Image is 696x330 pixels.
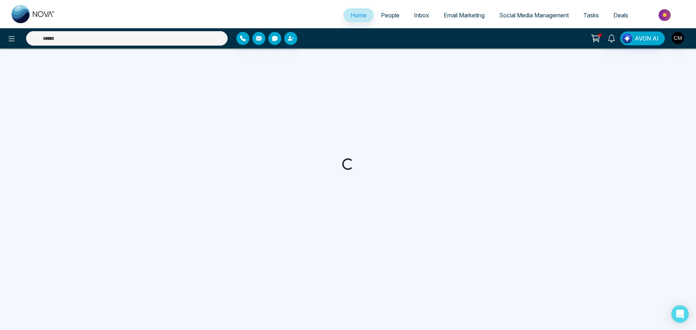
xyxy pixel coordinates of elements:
button: AVON AI [620,32,665,45]
div: Open Intercom Messenger [671,305,689,323]
a: Email Marketing [436,8,492,22]
img: User Avatar [672,32,684,44]
span: Tasks [583,12,599,19]
span: Email Marketing [444,12,485,19]
span: Social Media Management [499,12,569,19]
img: Market-place.gif [639,7,692,23]
a: Home [343,8,374,22]
span: Home [351,12,366,19]
span: Deals [613,12,628,19]
a: Inbox [407,8,436,22]
span: Inbox [414,12,429,19]
a: Deals [606,8,635,22]
img: Lead Flow [622,33,632,43]
a: Social Media Management [492,8,576,22]
span: AVON AI [635,34,659,43]
a: People [374,8,407,22]
a: Tasks [576,8,606,22]
img: Nova CRM Logo [12,5,55,23]
span: People [381,12,399,19]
